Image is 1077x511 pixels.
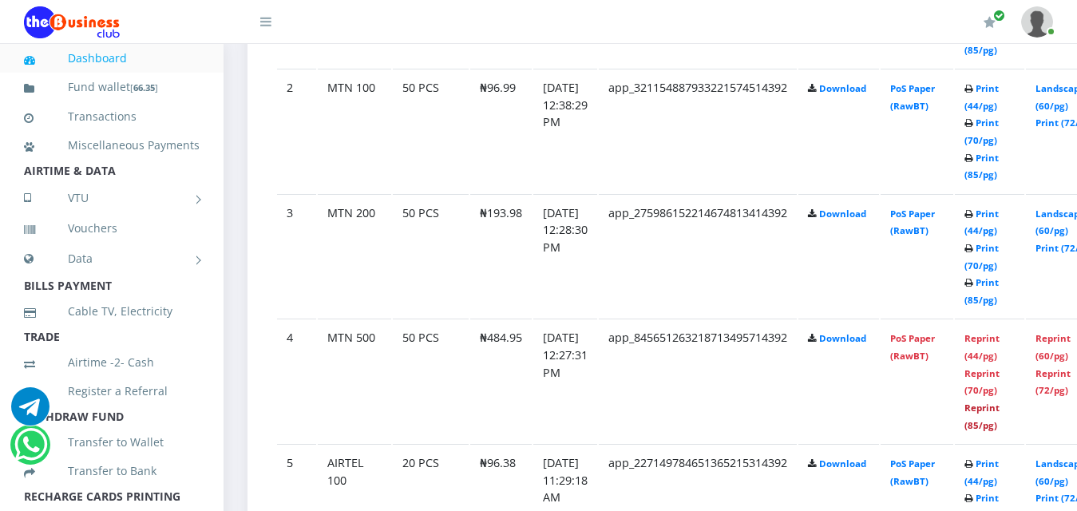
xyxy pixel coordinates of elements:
b: 66.35 [133,81,155,93]
a: PoS Paper (RawBT) [890,208,935,237]
td: 50 PCS [393,194,469,318]
td: MTN 200 [318,194,391,318]
a: Transactions [24,98,200,135]
a: Print (44/pg) [964,82,999,112]
i: Renew/Upgrade Subscription [984,16,996,29]
a: Download [819,82,866,94]
td: 3 [277,194,316,318]
a: Print (44/pg) [964,458,999,487]
small: [ ] [130,81,158,93]
td: app_321154887933221574514392 [599,69,797,192]
a: Chat for support [11,399,49,426]
td: 50 PCS [393,69,469,192]
td: [DATE] 12:38:29 PM [533,69,597,192]
a: Download [819,332,866,344]
td: MTN 500 [318,319,391,442]
a: Miscellaneous Payments [24,127,200,164]
td: [DATE] 12:28:30 PM [533,194,597,318]
a: Print (70/pg) [964,242,999,271]
a: PoS Paper (RawBT) [890,332,935,362]
a: Print (70/pg) [964,117,999,146]
td: 50 PCS [393,319,469,442]
a: VTU [24,178,200,218]
a: Print (85/pg) [964,152,999,181]
a: Print (44/pg) [964,208,999,237]
td: ₦96.99 [470,69,532,192]
a: Print (85/pg) [964,26,999,56]
a: Cable TV, Electricity [24,293,200,330]
a: Download [819,208,866,220]
a: Transfer to Bank [24,453,200,489]
a: Reprint (72/pg) [1035,367,1071,397]
a: Reprint (44/pg) [964,332,1000,362]
a: Fund wallet[66.35] [24,69,200,106]
td: 2 [277,69,316,192]
a: Register a Referral [24,373,200,410]
a: Download [819,458,866,469]
span: Renew/Upgrade Subscription [993,10,1005,22]
a: Reprint (60/pg) [1035,332,1071,362]
td: 4 [277,319,316,442]
a: Reprint (85/pg) [964,402,1000,431]
td: ₦484.95 [470,319,532,442]
a: Print (85/pg) [964,276,999,306]
td: MTN 100 [318,69,391,192]
img: User [1021,6,1053,38]
td: ₦193.98 [470,194,532,318]
a: Reprint (70/pg) [964,367,1000,397]
a: Transfer to Wallet [24,424,200,461]
a: PoS Paper (RawBT) [890,82,935,112]
a: Dashboard [24,40,200,77]
a: Data [24,239,200,279]
a: Airtime -2- Cash [24,344,200,381]
a: Vouchers [24,210,200,247]
a: Chat for support [14,438,47,464]
td: [DATE] 12:27:31 PM [533,319,597,442]
img: Logo [24,6,120,38]
td: app_275986152214674813414392 [599,194,797,318]
td: app_845651263218713495714392 [599,319,797,442]
a: PoS Paper (RawBT) [890,458,935,487]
